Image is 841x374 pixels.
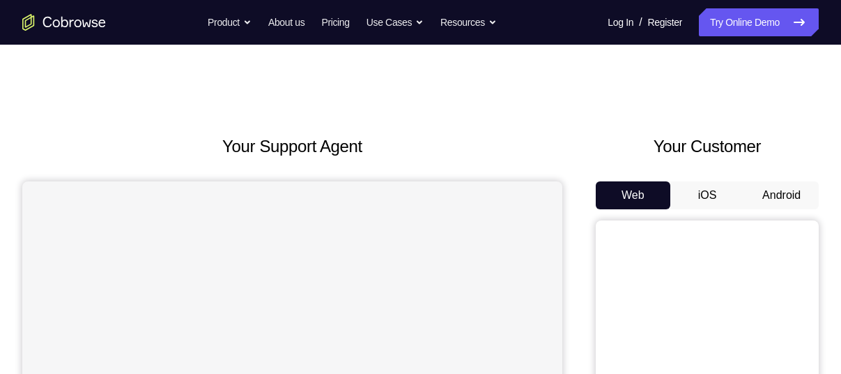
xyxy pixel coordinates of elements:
[648,8,682,36] a: Register
[639,14,642,31] span: /
[608,8,633,36] a: Log In
[367,8,424,36] button: Use Cases
[744,181,819,209] button: Android
[596,181,670,209] button: Web
[22,14,106,31] a: Go to the home page
[22,134,562,159] h2: Your Support Agent
[440,8,497,36] button: Resources
[596,134,819,159] h2: Your Customer
[699,8,819,36] a: Try Online Demo
[208,8,252,36] button: Product
[321,8,349,36] a: Pricing
[268,8,304,36] a: About us
[670,181,745,209] button: iOS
